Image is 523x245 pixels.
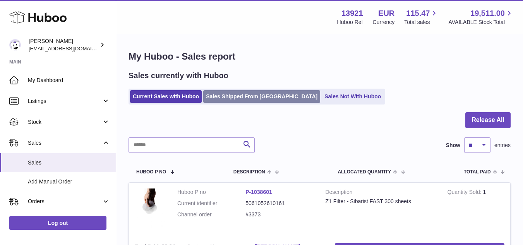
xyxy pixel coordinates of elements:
td: 1 [442,183,510,238]
a: Sales Not With Huboo [322,90,384,103]
a: Sales Shipped From [GEOGRAPHIC_DATA] [203,90,320,103]
span: 115.47 [406,8,430,19]
strong: 13921 [341,8,363,19]
span: Add Manual Order [28,178,110,185]
span: My Dashboard [28,77,110,84]
label: Show [446,142,460,149]
span: Sales [28,159,110,166]
div: Z1 Filter - Sibarist FAST 300 sheets [326,198,436,205]
span: Orders [28,198,102,205]
h2: Sales currently with Huboo [129,70,228,81]
dd: #3373 [245,211,314,218]
span: entries [494,142,511,149]
span: Description [233,170,265,175]
span: Sales [28,139,102,147]
img: internalAdmin-13921@internal.huboo.com [9,39,21,51]
h1: My Huboo - Sales report [129,50,511,63]
div: [PERSON_NAME] [29,38,98,52]
span: Huboo P no [136,170,166,175]
dd: 5061052610161 [245,200,314,207]
span: 19,511.00 [470,8,505,19]
dt: Huboo P no [177,188,245,196]
span: Listings [28,98,102,105]
a: 19,511.00 AVAILABLE Stock Total [448,8,514,26]
strong: EUR [378,8,394,19]
span: Total paid [464,170,491,175]
img: 1742782158.jpeg [135,188,166,230]
span: Stock [28,118,102,126]
a: Current Sales with Huboo [130,90,202,103]
dt: Channel order [177,211,245,218]
a: 115.47 Total sales [404,8,439,26]
span: AVAILABLE Stock Total [448,19,514,26]
a: P-1038601 [245,189,272,195]
a: Log out [9,216,106,230]
span: ALLOCATED Quantity [338,170,391,175]
div: Currency [373,19,395,26]
span: [EMAIL_ADDRESS][DOMAIN_NAME] [29,45,114,51]
button: Release All [465,112,511,128]
strong: Description [326,188,436,198]
strong: Quantity Sold [448,189,483,197]
dt: Current identifier [177,200,245,207]
span: Total sales [404,19,439,26]
div: Huboo Ref [337,19,363,26]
